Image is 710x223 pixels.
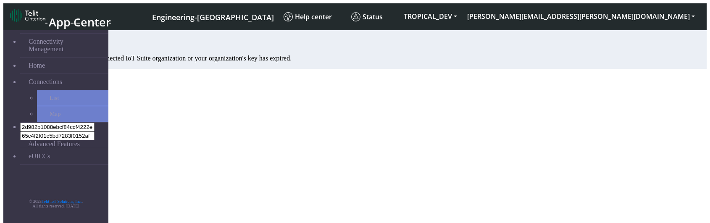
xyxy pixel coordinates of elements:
a: Help center [280,9,348,25]
a: Your current platform instance [152,9,273,24]
img: knowledge.svg [284,12,293,21]
span: Status [351,12,383,21]
span: Engineering-[GEOGRAPHIC_DATA] [152,12,274,22]
span: App Center [49,14,111,30]
button: [PERSON_NAME][EMAIL_ADDRESS][PERSON_NAME][DOMAIN_NAME] [462,9,700,24]
span: Help center [284,12,332,21]
p: Your organization does not have a connected IoT Suite organization or your organization's key has... [3,55,707,62]
button: TROPICAL_DEV [399,9,462,24]
a: Home [20,58,108,73]
a: Connectivity Management [20,34,108,57]
h1: Not authorized [3,35,707,46]
img: logo-telit-cinterion-gw-new.png [10,9,45,22]
a: Status [348,9,399,25]
img: status.svg [351,12,360,21]
a: App Center [10,7,110,27]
